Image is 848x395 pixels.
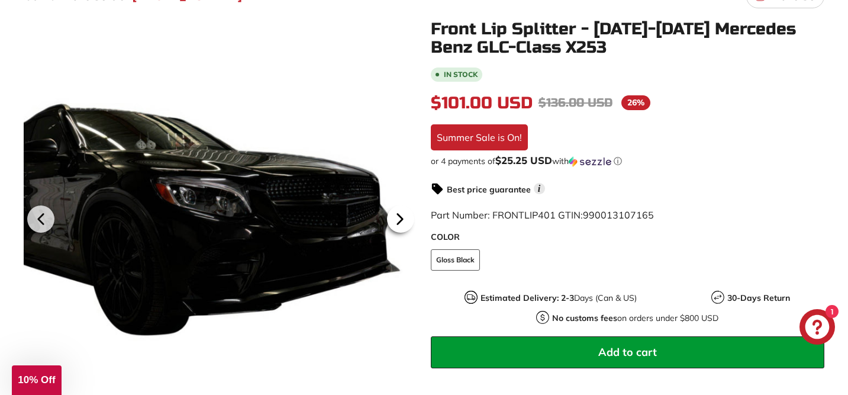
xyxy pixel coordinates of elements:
b: In stock [444,71,478,78]
span: 990013107165 [583,209,654,221]
span: $25.25 USD [495,154,552,166]
strong: 30-Days Return [727,293,790,303]
inbox-online-store-chat: Shopify online store chat [796,309,839,348]
span: 10% Off [18,374,55,386]
span: $136.00 USD [539,95,612,110]
span: Part Number: FRONTLIP401 GTIN: [431,209,654,221]
button: Add to cart [431,336,825,368]
div: or 4 payments of$25.25 USDwithSezzle Click to learn more about Sezzle [431,155,825,167]
div: Summer Sale is On! [431,124,528,150]
div: 10% Off [12,365,62,395]
img: Sezzle [569,156,611,167]
span: i [534,183,545,194]
label: COLOR [431,231,825,243]
span: $101.00 USD [431,93,533,113]
h1: Front Lip Splitter - [DATE]-[DATE] Mercedes Benz GLC-Class X253 [431,20,825,57]
strong: Best price guarantee [447,184,531,195]
span: 26% [621,95,650,110]
strong: No customs fees [552,313,617,323]
p: Days (Can & US) [481,292,637,304]
p: on orders under $800 USD [552,312,718,325]
div: or 4 payments of with [431,155,825,167]
span: Add to cart [598,345,657,359]
strong: Estimated Delivery: 2-3 [481,293,574,303]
